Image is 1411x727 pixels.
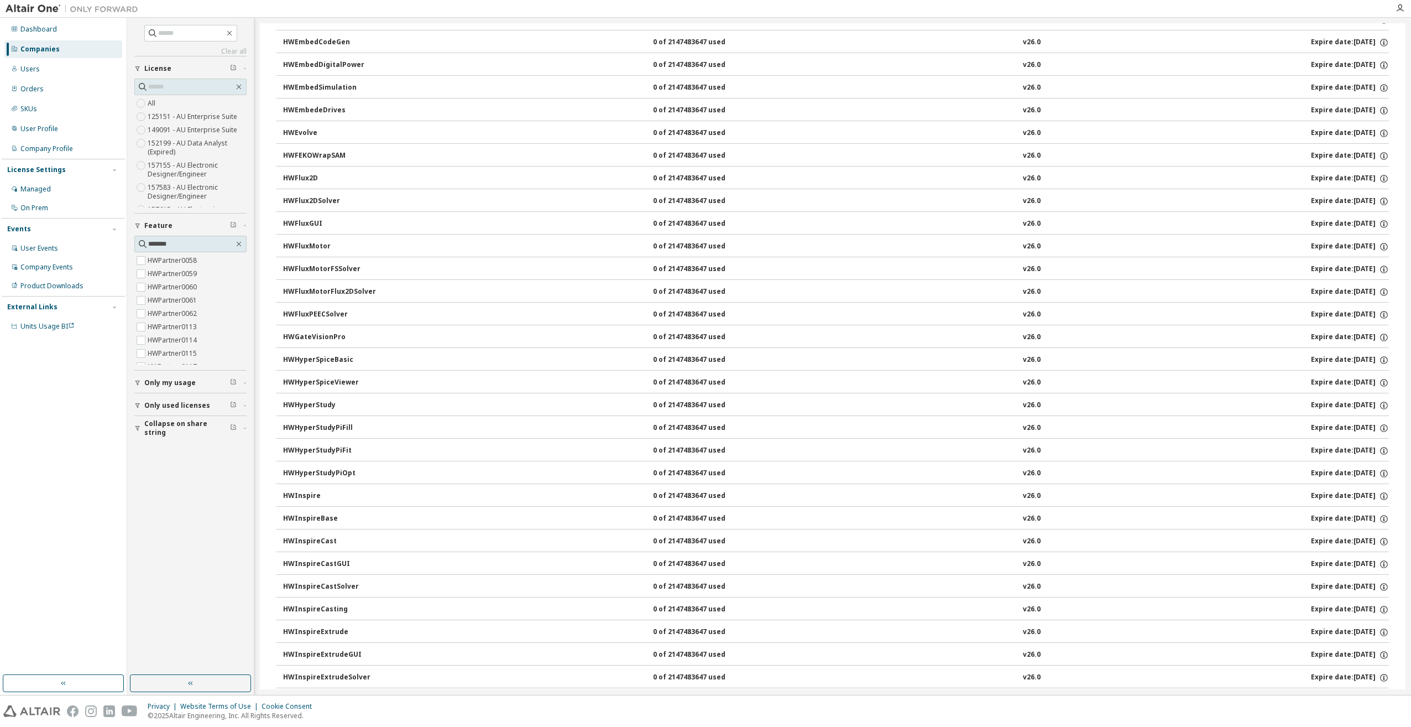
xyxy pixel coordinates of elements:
[283,461,1389,486] button: HWHyperStudyPiOpt0 of 2147483647 usedv26.0Expire date:[DATE]
[230,401,237,410] span: Clear filter
[653,582,752,592] div: 0 of 2147483647 used
[1023,446,1041,456] div: v26.0
[283,60,383,70] div: HWEmbedDigitalPower
[1311,423,1389,433] div: Expire date: [DATE]
[1311,469,1389,479] div: Expire date: [DATE]
[122,705,138,717] img: youtube.svg
[283,605,383,615] div: HWInspireCasting
[283,491,383,501] div: HWInspire
[283,76,1389,100] button: HWEmbedSimulation0 of 2147483647 usedv26.0Expire date:[DATE]
[653,650,752,660] div: 0 of 2147483647 used
[20,45,60,54] div: Companies
[148,159,247,181] label: 157155 - AU Electronic Designer/Engineer
[1311,673,1389,683] div: Expire date: [DATE]
[283,393,1389,418] button: HWHyperStudy0 of 2147483647 usedv26.0Expire date:[DATE]
[653,106,752,116] div: 0 of 2147483647 used
[230,378,237,387] span: Clear filter
[148,281,199,294] label: HWPartner0060
[283,666,1389,690] button: HWInspireExtrudeSolver0 of 2147483647 usedv26.0Expire date:[DATE]
[20,105,37,113] div: SKUs
[1023,287,1041,297] div: v26.0
[144,378,196,387] span: Only my usage
[283,325,1389,350] button: HWGateVisionPro0 of 2147483647 usedv26.0Expire date:[DATE]
[144,419,230,437] span: Collapse on share string
[67,705,79,717] img: facebook.svg
[653,514,752,524] div: 0 of 2147483647 used
[7,303,58,311] div: External Links
[653,559,752,569] div: 0 of 2147483647 used
[653,446,752,456] div: 0 of 2147483647 used
[283,310,383,320] div: HWFluxPEECSolver
[283,196,383,206] div: HWFlux2DSolver
[283,643,1389,667] button: HWInspireExtrudeGUI0 of 2147483647 usedv26.0Expire date:[DATE]
[1023,401,1041,411] div: v26.0
[283,620,1389,645] button: HWInspireExtrude0 of 2147483647 usedv26.0Expire date:[DATE]
[283,212,1389,236] button: HWFluxGUI0 of 2147483647 usedv26.0Expire date:[DATE]
[283,537,383,547] div: HWInspireCast
[1023,355,1041,365] div: v26.0
[283,575,1389,599] button: HWInspireCastSolver0 of 2147483647 usedv26.0Expire date:[DATE]
[283,446,383,456] div: HWHyperStudyPiFit
[6,3,144,14] img: Altair One
[1023,423,1041,433] div: v26.0
[653,219,752,229] div: 0 of 2147483647 used
[1311,355,1389,365] div: Expire date: [DATE]
[283,416,1389,440] button: HWHyperStudyPiFill0 of 2147483647 usedv26.0Expire date:[DATE]
[283,189,1389,214] button: HWFlux2DSolver0 of 2147483647 usedv26.0Expire date:[DATE]
[283,673,383,683] div: HWInspireExtrudeSolver
[283,167,1389,191] button: HWFlux2D0 of 2147483647 usedv26.0Expire date:[DATE]
[283,219,383,229] div: HWFluxGUI
[1311,310,1389,320] div: Expire date: [DATE]
[1023,310,1041,320] div: v26.0
[1023,469,1041,479] div: v26.0
[1023,333,1041,342] div: v26.0
[283,106,383,116] div: HWEmbedeDrives
[1023,378,1041,388] div: v26.0
[653,401,752,411] div: 0 of 2147483647 used
[283,371,1389,395] button: HWHyperSpiceViewer0 of 2147483647 usedv26.0Expire date:[DATE]
[1311,491,1389,501] div: Expire date: [DATE]
[148,334,199,347] label: HWPartner0114
[1311,650,1389,660] div: Expire date: [DATE]
[85,705,97,717] img: instagram.svg
[1311,378,1389,388] div: Expire date: [DATE]
[20,185,51,194] div: Managed
[283,128,383,138] div: HWEvolve
[20,25,57,34] div: Dashboard
[283,469,383,479] div: HWHyperStudyPiOpt
[7,165,66,174] div: License Settings
[1311,446,1389,456] div: Expire date: [DATE]
[283,507,1389,531] button: HWInspireBase0 of 2147483647 usedv26.0Expire date:[DATE]
[20,321,75,331] span: Units Usage BI
[653,196,752,206] div: 0 of 2147483647 used
[148,110,239,123] label: 125151 - AU Enterprise Suite
[20,282,83,290] div: Product Downloads
[1311,219,1389,229] div: Expire date: [DATE]
[1311,582,1389,592] div: Expire date: [DATE]
[1023,491,1041,501] div: v26.0
[283,280,1389,304] button: HWFluxMotorFlux2DSolver0 of 2147483647 usedv26.0Expire date:[DATE]
[230,221,237,230] span: Clear filter
[653,423,752,433] div: 0 of 2147483647 used
[1023,537,1041,547] div: v26.0
[1023,650,1041,660] div: v26.0
[283,303,1389,327] button: HWFluxPEECSolver0 of 2147483647 usedv26.0Expire date:[DATE]
[283,484,1389,508] button: HWInspire0 of 2147483647 usedv26.0Expire date:[DATE]
[1023,38,1041,48] div: v26.0
[148,181,247,203] label: 157583 - AU Electronic Designer/Engineer
[134,416,247,440] button: Collapse on share string
[1311,264,1389,274] div: Expire date: [DATE]
[283,650,383,660] div: HWInspireExtrudeGUI
[653,491,752,501] div: 0 of 2147483647 used
[283,30,1389,55] button: HWEmbedCodeGen0 of 2147483647 usedv26.0Expire date:[DATE]
[283,355,383,365] div: HWHyperSpiceBasic
[1311,333,1389,342] div: Expire date: [DATE]
[283,287,383,297] div: HWFluxMotorFlux2DSolver
[1023,605,1041,615] div: v26.0
[20,124,58,133] div: User Profile
[1023,673,1041,683] div: v26.0
[20,85,44,94] div: Orders
[1311,60,1389,70] div: Expire date: [DATE]
[1311,196,1389,206] div: Expire date: [DATE]
[1023,151,1041,161] div: v26.0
